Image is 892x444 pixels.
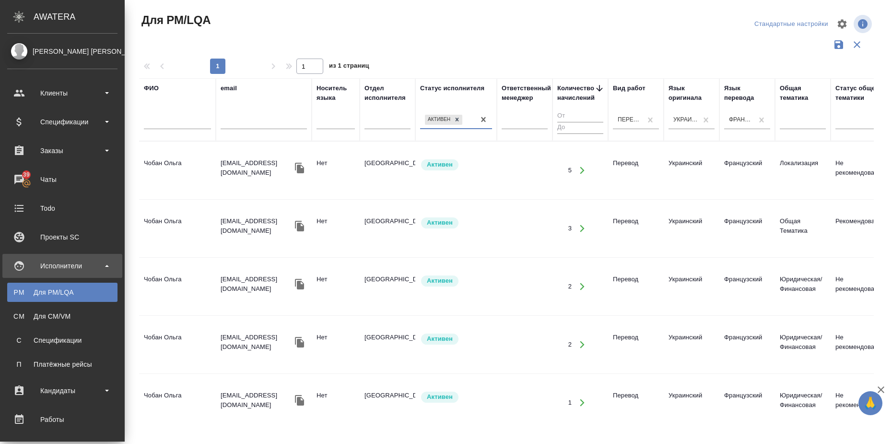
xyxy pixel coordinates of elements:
p: [EMAIL_ADDRESS][DOMAIN_NAME] [221,216,293,236]
td: Украинский [664,328,719,361]
span: Посмотреть информацию [854,15,874,33]
button: Скопировать [293,161,307,175]
div: 3 [568,224,572,233]
td: Украинский [664,212,719,245]
button: Скопировать [293,393,307,408]
td: Нет [312,328,360,361]
div: Статус исполнителя [420,84,484,93]
button: Сохранить фильтры [830,36,848,54]
span: Настроить таблицу [831,12,854,36]
td: Юридическая/Финансовая [775,328,831,361]
p: Активен [427,276,453,286]
td: Украинский [664,386,719,420]
div: Рядовой исполнитель: назначай с учетом рейтинга [420,333,492,346]
td: Рекомендован [831,212,886,245]
td: Не рекомендован [831,386,886,420]
div: Рядовой исполнитель: назначай с учетом рейтинга [420,216,492,229]
td: Чобан Ольга [139,386,216,420]
div: Вид работ [613,84,646,93]
td: Чобан Ольга [139,328,216,361]
a: Проекты SC [2,225,122,249]
td: Чобан Ольга [139,212,216,245]
button: Открыть работы [572,277,592,297]
td: Нет [312,386,360,420]
button: Открыть работы [572,335,592,355]
a: Работы [2,408,122,432]
td: Украинский [664,270,719,303]
div: Ответственный менеджер [502,84,551,103]
div: [PERSON_NAME] [PERSON_NAME] [7,46,117,57]
div: Рядовой исполнитель: назначай с учетом рейтинга [420,275,492,288]
a: CMДля CM/VM [7,307,117,326]
p: [EMAIL_ADDRESS][DOMAIN_NAME] [221,333,293,352]
div: Работы [7,412,117,427]
p: Активен [427,160,453,169]
div: Для PM/LQA [12,288,113,297]
div: Todo [7,201,117,216]
td: [GEOGRAPHIC_DATA] [360,270,415,303]
div: Количество начислений [557,84,595,103]
td: Нет [312,154,360,187]
button: Скопировать [293,219,307,233]
div: Статус общей тематики [835,84,881,103]
a: Todo [2,196,122,220]
td: Перевод [608,386,664,420]
td: Нет [312,212,360,245]
td: Французский [719,386,775,420]
div: Чаты [7,172,117,187]
div: split button [752,17,831,32]
td: Перевод [608,328,664,361]
div: 2 [568,282,572,291]
input: До [557,122,603,134]
div: Перевод [618,116,643,124]
div: 2 [568,340,572,349]
td: Перевод [608,270,664,303]
span: 🙏 [862,393,879,413]
a: 39Чаты [2,168,122,192]
p: [EMAIL_ADDRESS][DOMAIN_NAME] [221,391,293,410]
div: Спецификации [7,115,117,129]
td: Перевод [608,212,664,245]
span: 39 [17,170,35,180]
button: 🙏 [858,391,882,415]
div: Носитель языка [317,84,355,103]
div: ФИО [144,84,159,93]
span: из 1 страниц [329,60,369,74]
div: Клиенты [7,86,117,100]
td: [GEOGRAPHIC_DATA] [360,328,415,361]
div: Исполнители [7,259,117,273]
td: Локализация [775,154,831,187]
button: Открыть работы [572,219,592,239]
div: Рядовой исполнитель: назначай с учетом рейтинга [420,391,492,404]
td: Юридическая/Финансовая [775,386,831,420]
div: Заказы [7,144,117,158]
td: [GEOGRAPHIC_DATA] [360,386,415,420]
a: ССпецификации [7,331,117,350]
div: Проекты SC [7,230,117,244]
div: Кандидаты [7,384,117,398]
td: Не рекомендован [831,154,886,187]
div: Французский [729,116,754,124]
td: Французский [719,328,775,361]
div: Отдел исполнителя [364,84,411,103]
div: email [221,84,237,93]
div: Для CM/VM [12,312,113,321]
td: Украинский [664,154,719,187]
a: ППлатёжные рейсы [7,355,117,374]
button: Скопировать [293,277,307,291]
div: 5 [568,166,572,175]
td: Юридическая/Финансовая [775,270,831,303]
div: Общая тематика [780,84,826,103]
input: От [557,110,603,122]
div: Спецификации [12,336,113,345]
button: Открыть работы [572,161,592,180]
p: Активен [427,392,453,402]
td: Французский [719,212,775,245]
div: Рядовой исполнитель: назначай с учетом рейтинга [420,158,492,171]
div: Активен [424,114,463,126]
td: Перевод [608,154,664,187]
p: Активен [427,218,453,228]
td: Французский [719,270,775,303]
td: Нет [312,270,360,303]
div: AWATERA [34,7,125,26]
